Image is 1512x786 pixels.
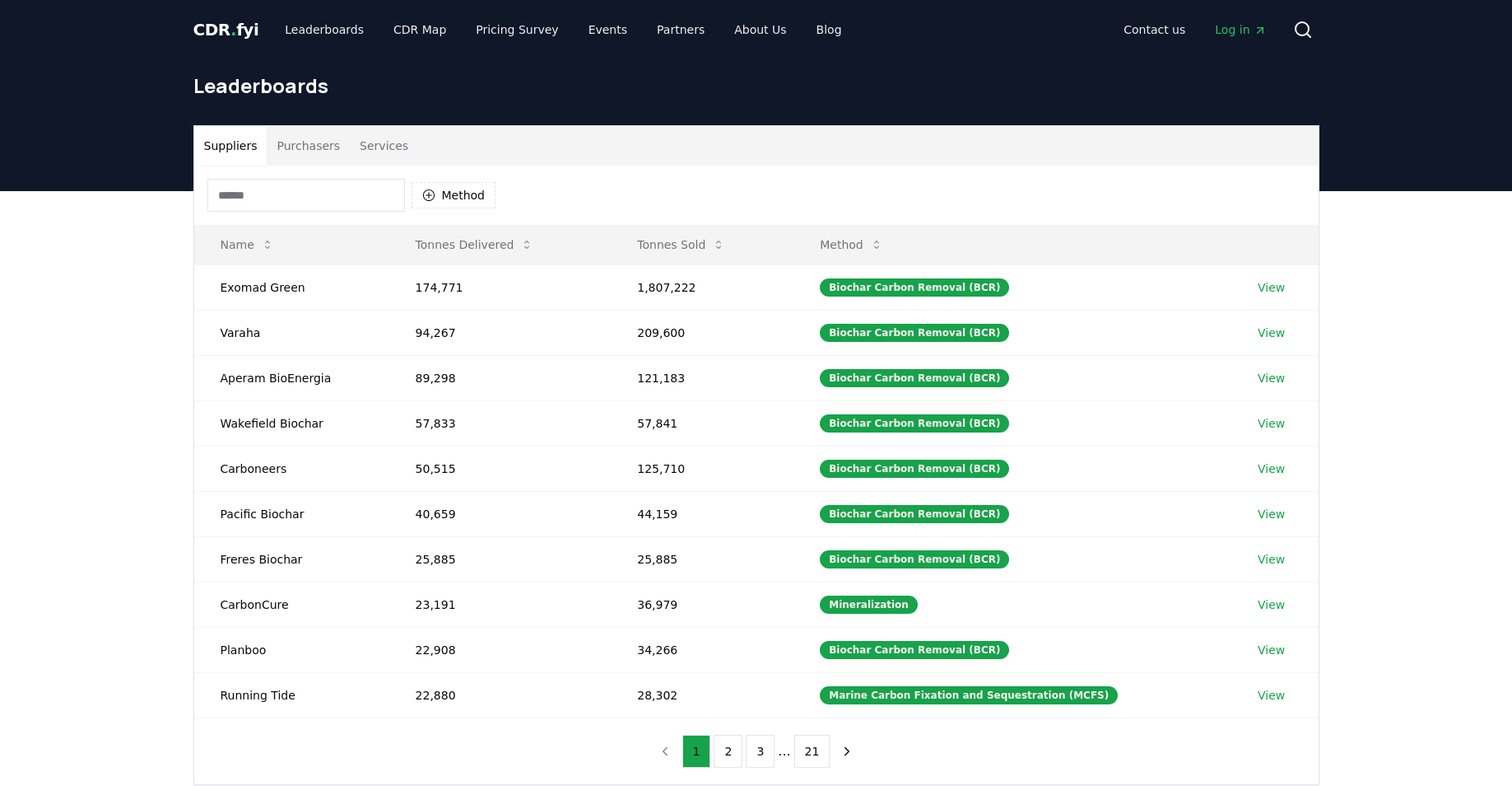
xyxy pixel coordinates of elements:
[1258,279,1285,296] a: View
[820,596,918,614] div: Mineralization
[230,20,236,40] span: .
[389,310,612,355] td: 94,267
[194,126,268,166] button: Suppliers
[611,536,793,582] td: 25,885
[778,742,790,761] li: ...
[611,264,793,310] td: 1,807,222
[267,126,350,166] button: Purchasers
[194,310,389,355] td: Varaha
[194,264,389,310] td: Exomad Green
[820,686,1118,704] div: Marine Carbon Fixation and Sequestration (MCFS)
[389,264,612,310] td: 174,771
[389,400,612,446] td: 57,833
[402,228,547,261] button: Tonnes Delivered
[389,355,612,400] td: 89,298
[611,446,793,491] td: 125,710
[611,310,793,355] td: 209,600
[389,627,612,672] td: 22,908
[412,182,496,208] button: Method
[682,735,711,768] button: 1
[1258,506,1285,522] a: View
[194,400,389,446] td: Wakefield Biochar
[1215,21,1266,38] span: Log in
[820,460,1009,478] div: Biochar Carbon Removal (BCR)
[1258,370,1285,386] a: View
[820,324,1009,342] div: Biochar Carbon Removal (BCR)
[194,672,389,718] td: Running Tide
[380,15,459,44] a: CDR Map
[1258,642,1285,658] a: View
[746,735,775,768] button: 3
[820,369,1009,387] div: Biochar Carbon Removal (BCR)
[794,735,830,768] button: 21
[389,446,612,491] td: 50,515
[803,15,855,44] a: Blog
[1258,461,1285,477] a: View
[820,641,1009,659] div: Biochar Carbon Removal (BCR)
[350,126,418,166] button: Services
[194,582,389,627] td: CarbonCure
[820,505,1009,523] div: Biochar Carbon Removal (BCR)
[820,278,1009,297] div: Biochar Carbon Removal (BCR)
[463,15,571,44] a: Pricing Survey
[721,15,799,44] a: About Us
[389,672,612,718] td: 22,880
[611,627,793,672] td: 34,266
[1258,325,1285,341] a: View
[194,627,389,672] td: Planboo
[820,550,1009,568] div: Biochar Carbon Removal (BCR)
[272,15,377,44] a: Leaderboards
[611,491,793,536] td: 44,159
[1110,15,1198,44] a: Contact us
[575,15,640,44] a: Events
[1258,597,1285,613] a: View
[820,414,1009,433] div: Biochar Carbon Removal (BCR)
[644,15,718,44] a: Partners
[611,672,793,718] td: 28,302
[272,15,854,44] nav: Main
[194,491,389,536] td: Pacific Biochar
[193,18,259,41] a: CDR.fyi
[194,355,389,400] td: Aperam BioEnergia
[807,228,896,261] button: Method
[194,446,389,491] td: Carboneers
[193,20,259,40] span: CDR fyi
[1202,15,1279,44] a: Log in
[389,536,612,582] td: 25,885
[1258,687,1285,704] a: View
[714,735,742,768] button: 2
[611,400,793,446] td: 57,841
[389,582,612,627] td: 23,191
[833,735,861,768] button: next page
[624,228,738,261] button: Tonnes Sold
[611,355,793,400] td: 121,183
[207,228,287,261] button: Name
[611,582,793,627] td: 36,979
[1258,551,1285,568] a: View
[193,73,1319,99] h1: Leaderboards
[1110,15,1279,44] nav: Main
[389,491,612,536] td: 40,659
[1258,415,1285,432] a: View
[194,536,389,582] td: Freres Biochar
